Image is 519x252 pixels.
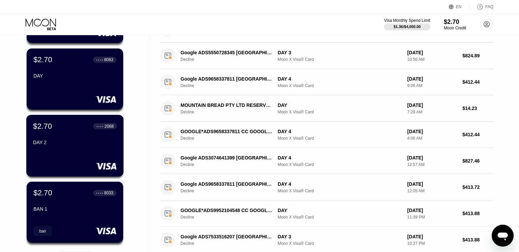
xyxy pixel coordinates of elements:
[27,182,123,243] div: $2.70● ● ● ●8033BAN 1ban
[485,4,493,9] div: FAQ
[97,125,103,127] div: ● ● ● ●
[407,110,457,114] div: 7:28 AM
[278,208,402,213] div: DAY
[27,115,123,176] div: $2.70● ● ● ●2068DAY 2
[278,129,402,134] div: DAY 4
[96,59,103,61] div: ● ● ● ●
[407,50,457,55] div: [DATE]
[449,3,470,10] div: EN
[160,174,493,200] div: Google ADS9658337811 [GEOGRAPHIC_DATA] IEDeclineDAY 4Moon X Visa® Card[DATE]12:05 AM$413.72
[384,18,430,30] div: Visa Monthly Spend Limit$1.36/$4,000.00
[160,43,493,69] div: Google ADS5550728345 [GEOGRAPHIC_DATA] IEDeclineDAY 3Moon X Visa® Card[DATE]10:56 AM$824.89
[160,148,493,174] div: Google ADS3074641399 [GEOGRAPHIC_DATA] IEDeclineDAY 4Moon X Visa® Card[DATE]12:57 AM$827.46
[278,102,402,108] div: DAY
[444,18,466,26] div: $2.70
[39,229,46,234] div: ban
[278,76,402,82] div: DAY 4
[407,162,457,167] div: 12:57 AM
[462,106,493,111] div: $14.23
[407,57,457,62] div: 10:56 AM
[444,18,466,30] div: $2.70Moon Credit
[160,95,493,122] div: MOUNTAIN BREAD PTY LTD RESERVOIR AUDeclineDAYMoon X Visa® Card[DATE]7:28 AM$14.23
[407,188,457,193] div: 12:05 AM
[278,241,402,246] div: Moon X Visa® Card
[278,234,402,239] div: DAY 3
[462,79,493,85] div: $412.44
[181,208,274,213] div: GOOGLE*ADS9952104548 CC GOOGLE.COMIE
[492,225,514,247] iframe: Viestintäikkunan käynnistyspainike
[33,206,116,212] div: BAN 1
[462,211,493,216] div: $413.88
[278,136,402,141] div: Moon X Visa® Card
[181,162,281,167] div: Decline
[278,50,402,55] div: DAY 3
[181,155,274,160] div: Google ADS3074641399 [GEOGRAPHIC_DATA] IE
[104,124,114,128] div: 2068
[33,140,117,145] div: DAY 2
[27,48,123,110] div: $2.70● ● ● ●8063DAY
[278,181,402,187] div: DAY 4
[278,215,402,220] div: Moon X Visa® Card
[160,122,493,148] div: GOOGLE*ADS9658337811 CC GOOGLE.COMIEDeclineDAY 4Moon X Visa® Card[DATE]4:06 AM$412.44
[160,69,493,95] div: Google ADS9658337811 [GEOGRAPHIC_DATA] IEDeclineDAY 4Moon X Visa® Card[DATE]9:06 AM$412.44
[278,83,402,88] div: Moon X Visa® Card
[470,3,493,10] div: FAQ
[462,184,493,190] div: $413.72
[462,53,493,58] div: $824.89
[407,234,457,239] div: [DATE]
[181,129,274,134] div: GOOGLE*ADS9658337811 CC GOOGLE.COMIE
[33,73,116,79] div: DAY
[181,83,281,88] div: Decline
[407,181,457,187] div: [DATE]
[407,241,457,246] div: 10:27 PM
[181,136,281,141] div: Decline
[181,188,281,193] div: Decline
[407,136,457,141] div: 4:06 AM
[407,129,457,134] div: [DATE]
[456,4,462,9] div: EN
[384,18,430,23] div: Visa Monthly Spend Limit
[181,234,274,239] div: Google ADS7533516207 [GEOGRAPHIC_DATA] IE
[407,215,457,220] div: 11:39 PM
[407,102,457,108] div: [DATE]
[181,110,281,114] div: Decline
[104,191,113,195] div: 8033
[33,55,52,64] div: $2.70
[278,57,402,62] div: Moon X Visa® Card
[33,122,52,130] div: $2.70
[181,241,281,246] div: Decline
[462,237,493,242] div: $413.88
[96,192,103,194] div: ● ● ● ●
[444,26,466,30] div: Moon Credit
[278,155,402,160] div: DAY 4
[160,200,493,227] div: GOOGLE*ADS9952104548 CC GOOGLE.COMIEDeclineDAYMoon X Visa® Card[DATE]11:39 PM$413.88
[278,110,402,114] div: Moon X Visa® Card
[181,76,274,82] div: Google ADS9658337811 [GEOGRAPHIC_DATA] IE
[278,188,402,193] div: Moon X Visa® Card
[33,188,52,197] div: $2.70
[181,181,274,187] div: Google ADS9658337811 [GEOGRAPHIC_DATA] IE
[462,158,493,164] div: $827.46
[407,155,457,160] div: [DATE]
[181,102,274,108] div: MOUNTAIN BREAD PTY LTD RESERVOIR AU
[181,57,281,62] div: Decline
[407,83,457,88] div: 9:06 AM
[407,76,457,82] div: [DATE]
[33,226,52,236] div: ban
[462,132,493,137] div: $412.44
[393,25,421,29] div: $1.36 / $4,000.00
[104,57,113,62] div: 8063
[181,215,281,220] div: Decline
[278,162,402,167] div: Moon X Visa® Card
[181,50,274,55] div: Google ADS5550728345 [GEOGRAPHIC_DATA] IE
[407,208,457,213] div: [DATE]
